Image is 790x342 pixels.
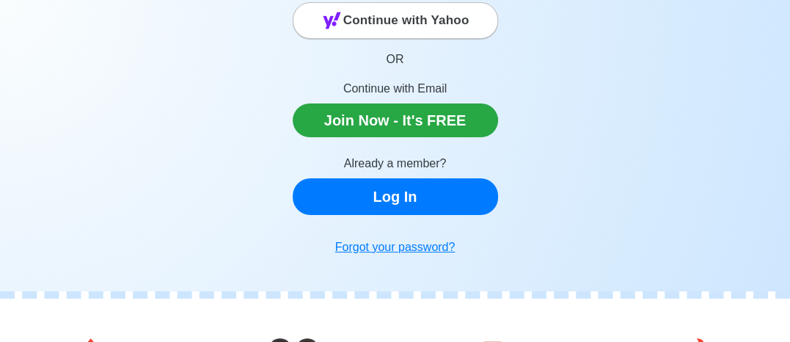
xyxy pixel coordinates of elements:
p: Continue with Email [293,80,498,98]
button: Continue with Yahoo [293,2,498,39]
span: Continue with Yahoo [343,6,469,35]
a: Join Now - It's FREE [293,103,498,137]
p: Already a member? [293,155,498,172]
u: Forgot your password? [335,241,456,253]
a: Forgot your password? [293,233,498,262]
a: Log In [293,178,498,215]
p: OR [293,51,498,68]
